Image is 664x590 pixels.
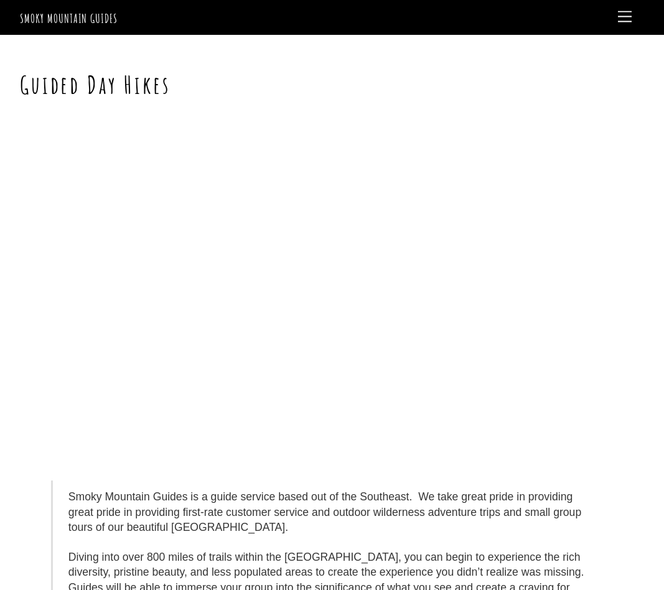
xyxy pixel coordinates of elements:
a: Smoky Mountain Guides [20,11,118,26]
h1: Guided Day Hikes [20,70,644,99]
p: Smoky Mountain Guides is a guide service based out of the Southeast. We take great pride in provi... [68,489,597,535]
a: Menu [612,5,637,29]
